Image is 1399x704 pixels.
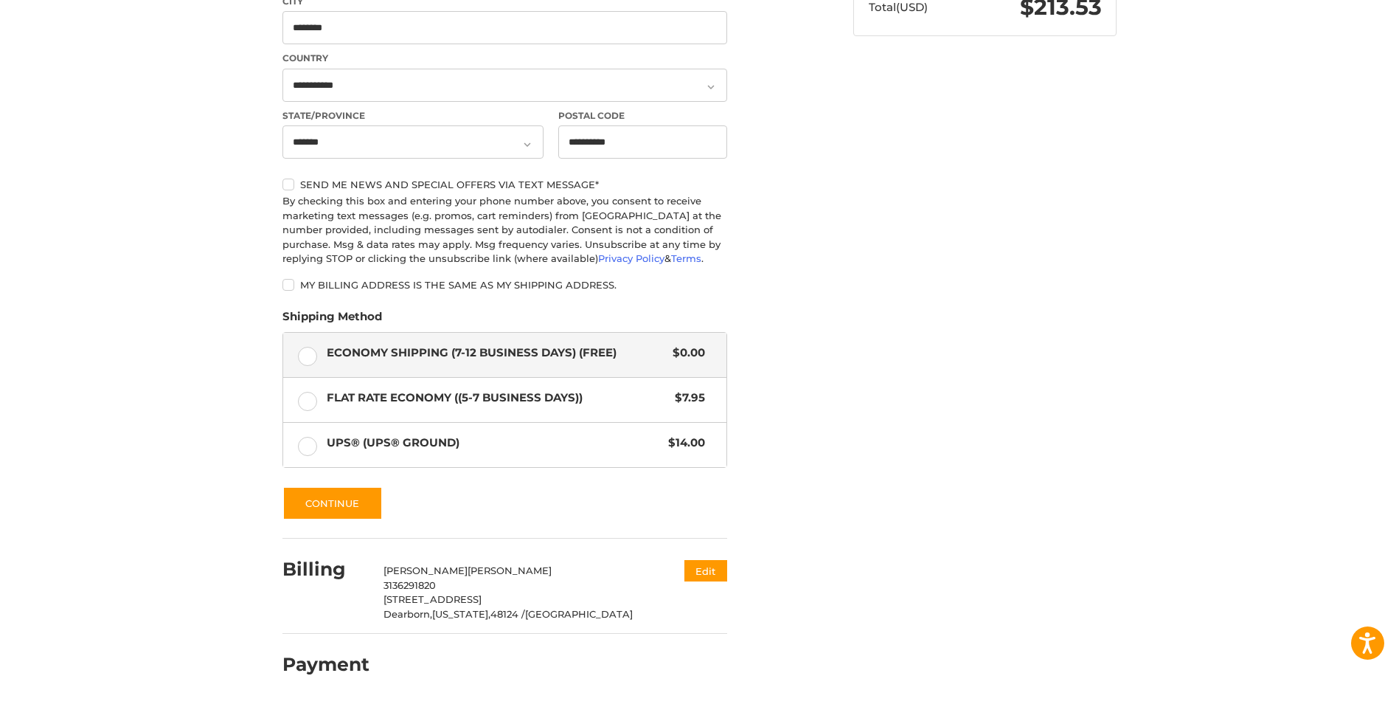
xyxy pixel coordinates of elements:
[667,390,705,407] span: $7.95
[327,345,666,362] span: Economy Shipping (7-12 Business Days) (Free)
[468,565,552,576] span: [PERSON_NAME]
[282,179,727,190] label: Send me news and special offers via text message*
[383,579,436,591] span: 3136291820
[282,109,544,122] label: State/Province
[282,486,383,520] button: Continue
[282,558,369,581] h2: Billing
[432,608,490,620] span: [US_STATE],
[282,279,727,291] label: My billing address is the same as my shipping address.
[665,345,705,362] span: $0.00
[383,565,468,576] span: [PERSON_NAME]
[671,252,701,264] a: Terms
[598,252,664,264] a: Privacy Policy
[282,653,369,676] h2: Payment
[684,560,727,582] button: Edit
[525,608,633,620] span: [GEOGRAPHIC_DATA]
[282,194,727,266] div: By checking this box and entering your phone number above, you consent to receive marketing text ...
[383,593,482,605] span: [STREET_ADDRESS]
[282,308,382,332] legend: Shipping Method
[661,435,705,452] span: $14.00
[327,390,668,407] span: Flat Rate Economy ((5-7 Business Days))
[490,608,525,620] span: 48124 /
[558,109,728,122] label: Postal Code
[282,52,727,65] label: Country
[327,435,662,452] span: UPS® (UPS® Ground)
[383,608,432,620] span: Dearborn,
